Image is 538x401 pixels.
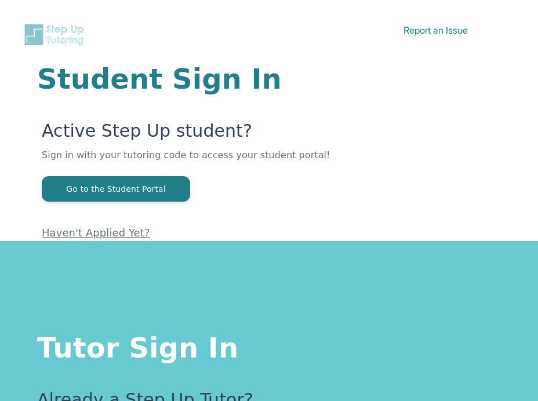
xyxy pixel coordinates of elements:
a: Haven't Applied Yet? [42,227,150,239]
a: Go to the Student Portal [42,183,190,194]
h1: Student Sign In [37,65,501,93]
button: Go to the Student Portal [42,176,190,202]
h1: Tutor Sign In [37,329,501,362]
a: Report an Issue [403,24,468,36]
img: Step Up Tutoring horizontal logo [23,23,88,46]
p: Sign in with your tutoring code to access your student portal! [42,148,501,176]
p: Active Step Up student? [42,121,501,148]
